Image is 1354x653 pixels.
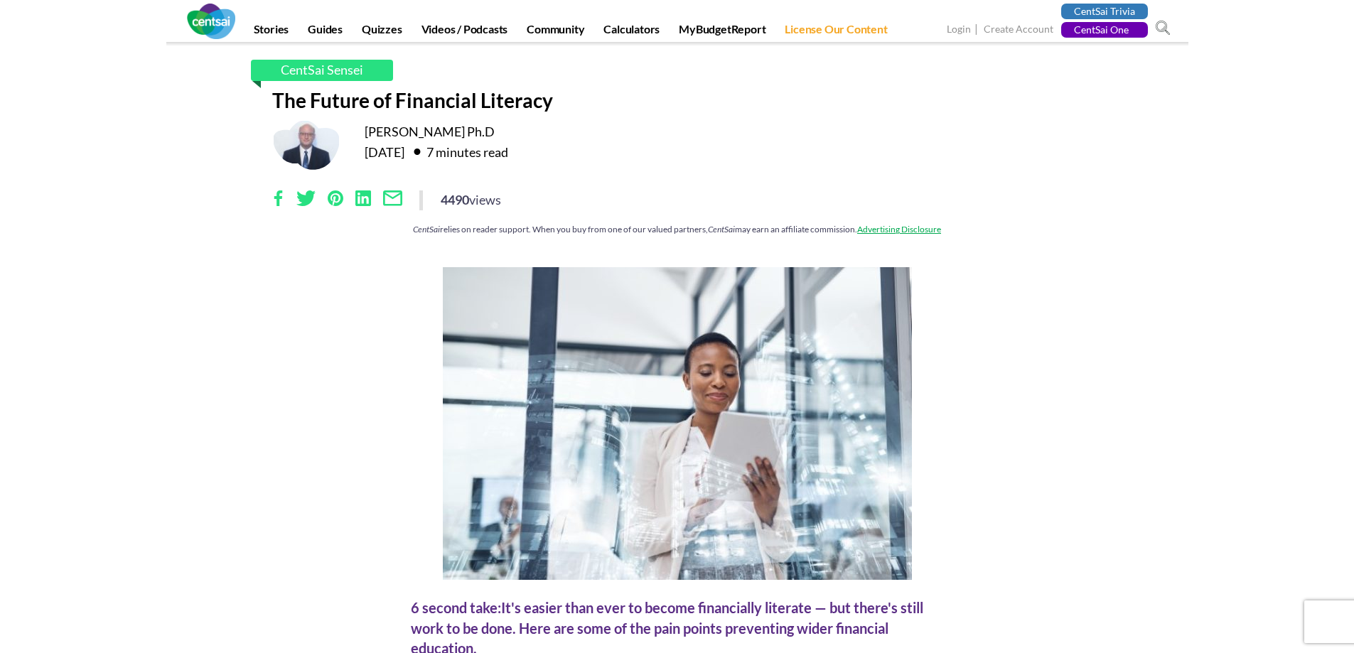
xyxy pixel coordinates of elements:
[441,190,501,209] div: 4490
[251,60,393,81] a: CentSai Sensei
[272,223,1082,235] div: relies on reader support. When you buy from one of our valued partners, may earn an affiliate com...
[245,22,298,42] a: Stories
[1061,4,1148,19] a: CentSai Trivia
[984,23,1053,38] a: Create Account
[469,192,501,207] span: views
[272,88,1082,112] h1: The Future of Financial Literacy
[857,224,941,234] a: Advertising Disclosure
[411,599,501,616] span: 6 second take:
[518,22,593,42] a: Community
[353,22,411,42] a: Quizzes
[443,267,912,580] img: The Future of Financial Literacy
[1061,22,1148,38] a: CentSai One
[299,22,351,42] a: Guides
[413,224,440,234] em: CentSai
[365,144,404,160] time: [DATE]
[708,224,735,234] em: CentSai
[187,4,235,39] img: CentSai
[407,140,508,163] div: 7 minutes read
[776,22,896,42] a: License Our Content
[413,22,517,42] a: Videos / Podcasts
[947,23,971,38] a: Login
[973,21,982,38] span: |
[365,124,495,139] a: [PERSON_NAME] Ph.D
[595,22,668,42] a: Calculators
[670,22,774,42] a: MyBudgetReport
